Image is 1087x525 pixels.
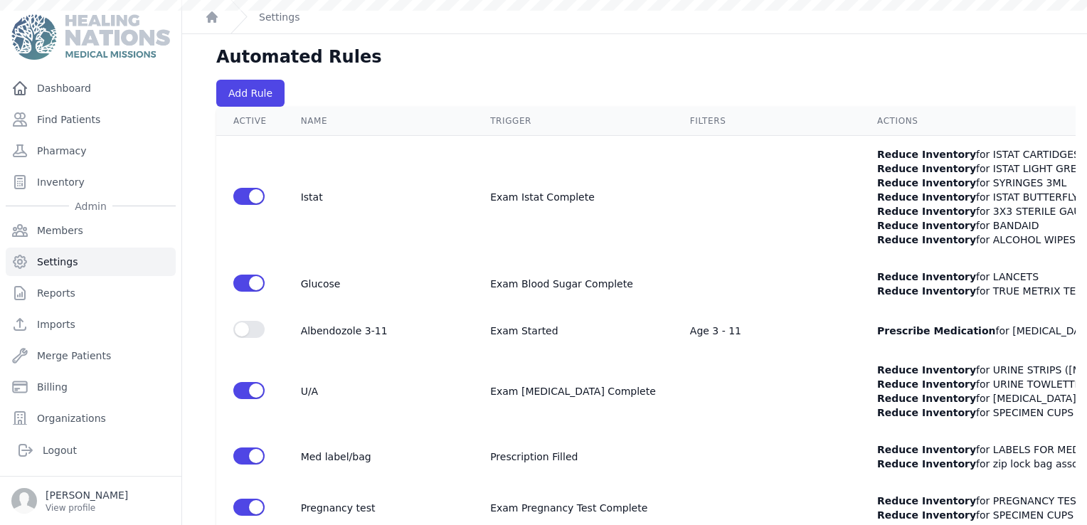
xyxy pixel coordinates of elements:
a: Members [6,216,176,245]
span: Reduce Inventory [877,509,976,521]
a: Glucose [301,278,341,290]
td: Prescription Filled [473,431,673,482]
a: Albendozole 3-11 [301,325,388,336]
span: Reduce Inventory [877,177,976,189]
th: Filters [673,107,860,136]
td: Exam Blood Sugar Complete [473,258,673,309]
a: Organizations [6,404,176,433]
a: Med label/bag [301,451,371,462]
span: Admin [69,199,112,213]
span: Reduce Inventory [877,458,976,470]
a: Pharmacy [6,137,176,165]
a: Istat [301,191,323,203]
th: Active [216,107,284,136]
span: Reduce Inventory [877,407,976,418]
span: Reduce Inventory [877,206,976,217]
th: Trigger [473,107,673,136]
td: Exam Istat Complete [473,136,673,259]
span: Prescribe Medication [877,325,995,336]
h1: Automated Rules [216,46,381,68]
td: Exam Started [473,309,673,351]
th: Name [284,107,473,136]
a: Settings [6,248,176,276]
a: Imports [6,310,176,339]
span: Reduce Inventory [877,393,976,404]
span: Reduce Inventory [877,149,976,160]
a: Billing [6,373,176,401]
img: Medical Missions EMR [11,14,169,60]
span: Reduce Inventory [877,234,976,245]
a: Find Patients [6,105,176,134]
div: Age 3 - 11 [690,324,843,338]
a: Settings [259,10,299,24]
a: Dashboard [6,74,176,102]
span: Reduce Inventory [877,495,976,507]
a: Reports [6,279,176,307]
a: [PERSON_NAME] View profile [11,488,170,514]
span: Reduce Inventory [877,271,976,282]
a: Inventory [6,168,176,196]
span: Reduce Inventory [877,191,976,203]
a: Merge Patients [6,341,176,370]
span: Reduce Inventory [877,378,976,390]
span: Reduce Inventory [877,163,976,174]
span: Reduce Inventory [877,444,976,455]
span: Reduce Inventory [877,364,976,376]
p: [PERSON_NAME] [46,488,128,502]
span: Reduce Inventory [877,220,976,231]
a: Logout [11,436,170,465]
a: Add Rule [216,80,285,107]
td: Exam [MEDICAL_DATA] Complete [473,351,673,431]
p: View profile [46,502,128,514]
a: Pregnancy test [301,502,376,514]
span: Reduce Inventory [877,285,976,297]
a: U/A [301,386,319,397]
